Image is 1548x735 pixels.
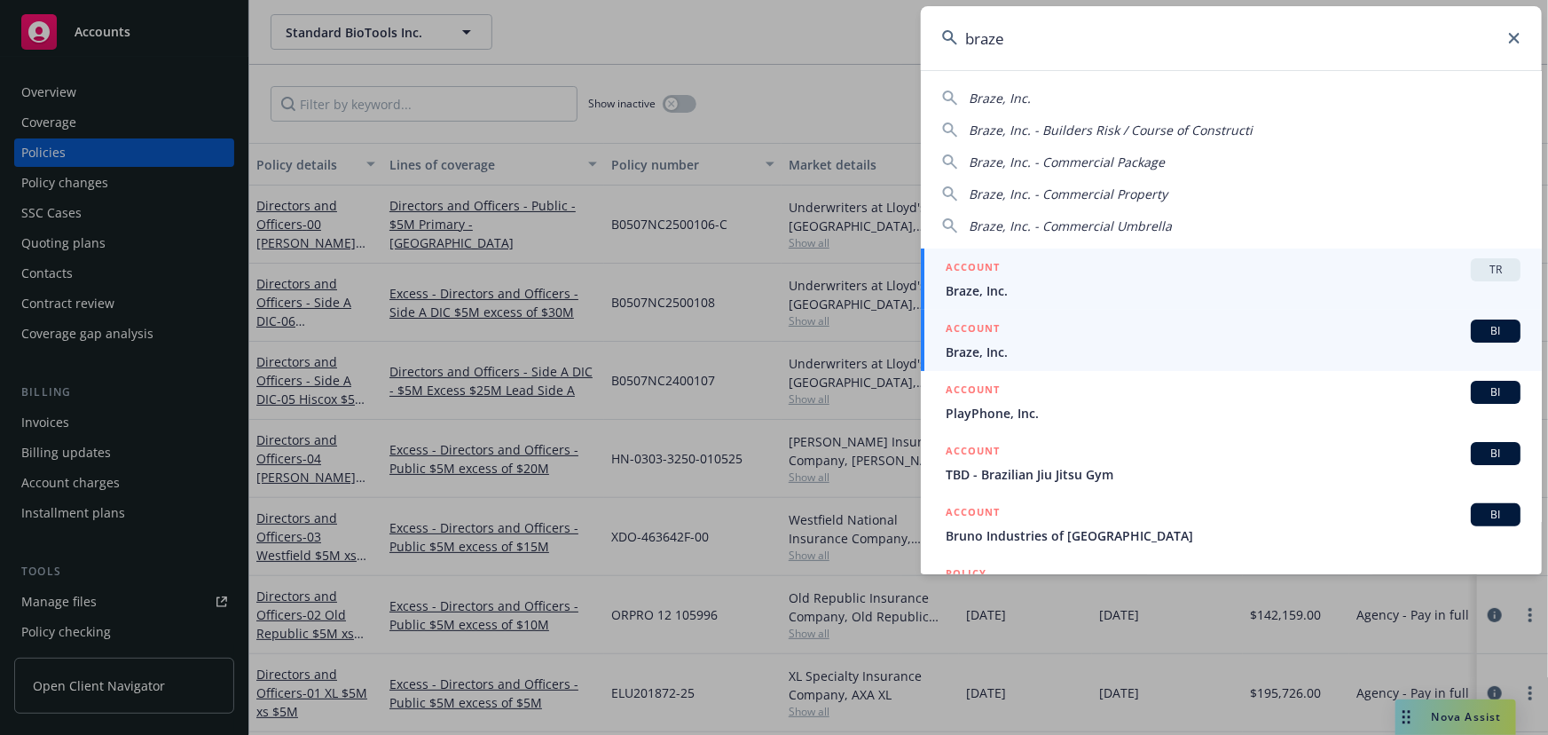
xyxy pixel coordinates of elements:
span: Braze, Inc. - Builders Risk / Course of Constructi [969,122,1253,138]
span: BI [1478,507,1513,523]
h5: ACCOUNT [946,258,1000,280]
h5: ACCOUNT [946,320,1000,341]
span: Braze, Inc. [969,90,1031,107]
span: PlayPhone, Inc. [946,404,1520,423]
h5: ACCOUNT [946,503,1000,525]
span: Bruno Industries of [GEOGRAPHIC_DATA] [946,526,1520,545]
span: Braze, Inc. [946,343,1520,361]
a: ACCOUNTBIPlayPhone, Inc. [921,371,1542,432]
span: Braze, Inc. - Commercial Umbrella [969,217,1172,234]
span: BI [1478,323,1513,339]
span: Braze, Inc. [946,281,1520,300]
span: TR [1478,262,1513,278]
a: ACCOUNTBIBraze, Inc. [921,310,1542,371]
span: TBD - Brazilian Jiu Jitsu Gym [946,465,1520,484]
span: BI [1478,446,1513,462]
h5: ACCOUNT [946,381,1000,402]
a: ACCOUNTBIBruno Industries of [GEOGRAPHIC_DATA] [921,494,1542,555]
h5: ACCOUNT [946,442,1000,463]
span: Braze, Inc. - Commercial Property [969,186,1167,202]
a: POLICY [921,555,1542,631]
h5: POLICY [946,565,986,582]
span: BI [1478,384,1513,400]
input: Search... [921,6,1542,70]
a: ACCOUNTBITBD - Brazilian Jiu Jitsu Gym [921,432,1542,494]
span: Braze, Inc. - Commercial Package [969,154,1165,170]
a: ACCOUNTTRBraze, Inc. [921,249,1542,310]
